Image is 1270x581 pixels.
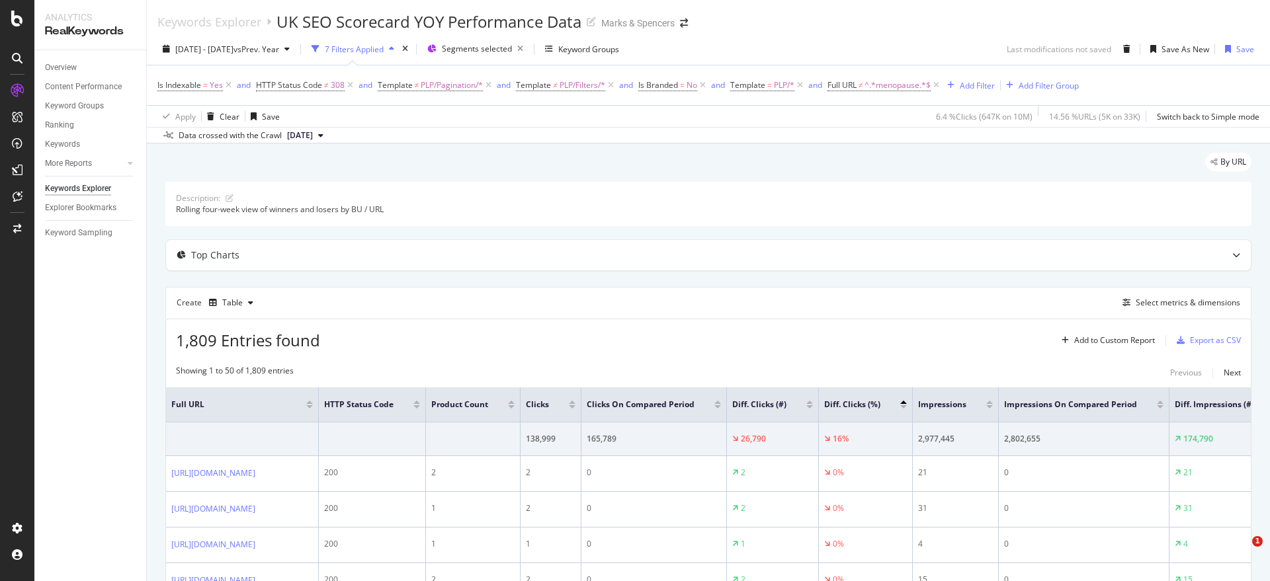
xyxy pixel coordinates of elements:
div: 138,999 [526,433,575,445]
div: and [359,79,372,91]
a: Ranking [45,118,137,132]
a: Keywords [45,137,137,151]
button: Next [1224,365,1241,381]
button: Save [1220,38,1254,59]
span: = [767,79,772,91]
div: Marks & Spencers [601,17,675,30]
button: Clear [202,106,239,127]
div: 2 [431,467,515,479]
a: [URL][DOMAIN_NAME] [171,467,255,480]
div: Save As New [1162,44,1209,55]
div: 200 [324,502,420,514]
div: Save [1236,44,1254,55]
button: Add Filter Group [1001,77,1079,93]
span: Clicks On Compared Period [587,399,695,410]
button: Save [245,106,280,127]
div: Keywords Explorer [45,182,111,196]
span: Impressions On Compared Period [1004,399,1137,410]
button: Add Filter [942,77,995,93]
div: Rolling four-week view of winners and losers by BU / URL [176,204,1241,215]
div: Keyword Sampling [45,226,112,240]
span: 1,809 Entries found [176,329,320,351]
div: 0 [1004,467,1164,479]
div: Clear [220,111,239,122]
div: times [400,42,411,56]
div: Save [262,111,280,122]
div: 1 [431,502,515,514]
div: 16% [833,433,849,445]
div: Next [1224,367,1241,378]
span: 308 [331,76,345,95]
button: 7 Filters Applied [306,38,400,59]
div: Description: [176,192,220,204]
div: Apply [175,111,196,122]
button: [DATE] [282,128,329,143]
div: Data crossed with the Crawl [179,130,282,141]
div: More Reports [45,157,92,171]
span: = [203,79,208,91]
span: Full URL [827,79,857,91]
span: vs Prev. Year [233,44,279,55]
div: Previous [1170,367,1202,378]
div: Create [177,292,259,313]
div: Content Performance [45,80,122,94]
div: 21 [918,467,993,479]
button: Switch back to Simple mode [1152,106,1259,127]
span: HTTP Status Code [256,79,322,91]
span: PLP/Filters/* [560,76,605,95]
div: 0 [587,467,721,479]
div: 14.56 % URLs ( 5K on 33K ) [1049,111,1140,122]
div: 1 [526,538,575,550]
span: ≠ [553,79,558,91]
div: 2 [526,467,575,479]
div: 2 [526,502,575,514]
div: 0% [833,538,844,550]
div: and [808,79,822,91]
span: Is Indexable [157,79,201,91]
div: Keyword Groups [558,44,619,55]
button: Export as CSV [1171,330,1241,351]
div: 200 [324,538,420,550]
div: Add Filter [960,80,995,91]
div: Keyword Groups [45,99,104,113]
div: 1 [741,538,745,550]
span: [DATE] - [DATE] [175,44,233,55]
div: Explorer Bookmarks [45,201,116,215]
span: By URL [1220,158,1246,166]
button: and [237,79,251,91]
div: legacy label [1205,153,1251,171]
button: Previous [1170,365,1202,381]
button: Select metrics & dimensions [1117,295,1240,311]
div: 0 [587,538,721,550]
iframe: Intercom live chat [1225,536,1257,568]
button: Apply [157,106,196,127]
div: 0 [587,502,721,514]
span: HTTP Status Code [324,399,394,410]
div: 2 [741,467,745,479]
a: Overview [45,61,137,75]
div: UK SEO Scorecard YOY Performance Data [276,11,581,33]
a: Keyword Sampling [45,226,137,240]
a: [URL][DOMAIN_NAME] [171,538,255,551]
div: 21 [1183,467,1193,479]
div: 2,802,655 [1004,433,1164,445]
div: Switch back to Simple mode [1157,111,1259,122]
span: ≠ [415,79,419,91]
span: ≠ [859,79,863,91]
div: 4 [1183,538,1188,550]
a: [URL][DOMAIN_NAME] [171,502,255,516]
span: No [687,76,697,95]
span: Template [378,79,413,91]
span: = [680,79,685,91]
div: 6.4 % Clicks ( 647K on 10M ) [936,111,1033,122]
div: 0% [833,502,844,514]
a: Content Performance [45,80,137,94]
div: 1 [431,538,515,550]
div: Export as CSV [1190,334,1241,346]
div: 0% [833,467,844,479]
button: and [619,79,633,91]
button: and [711,79,725,91]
